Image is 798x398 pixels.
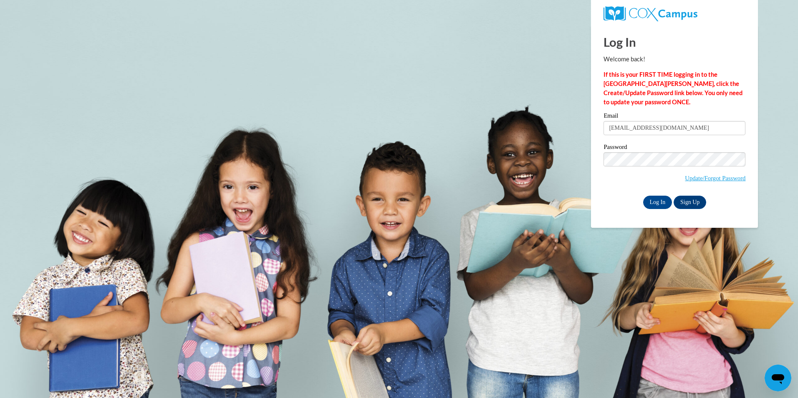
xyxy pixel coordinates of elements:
[604,55,745,64] p: Welcome back!
[604,6,745,21] a: COX Campus
[604,144,745,152] label: Password
[685,175,745,181] a: Update/Forgot Password
[604,71,742,106] strong: If this is your FIRST TIME logging in to the [GEOGRAPHIC_DATA][PERSON_NAME], click the Create/Upd...
[604,33,745,50] h1: Log In
[674,196,706,209] a: Sign Up
[604,6,697,21] img: COX Campus
[604,113,745,121] label: Email
[643,196,672,209] input: Log In
[765,365,791,391] iframe: Button to launch messaging window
